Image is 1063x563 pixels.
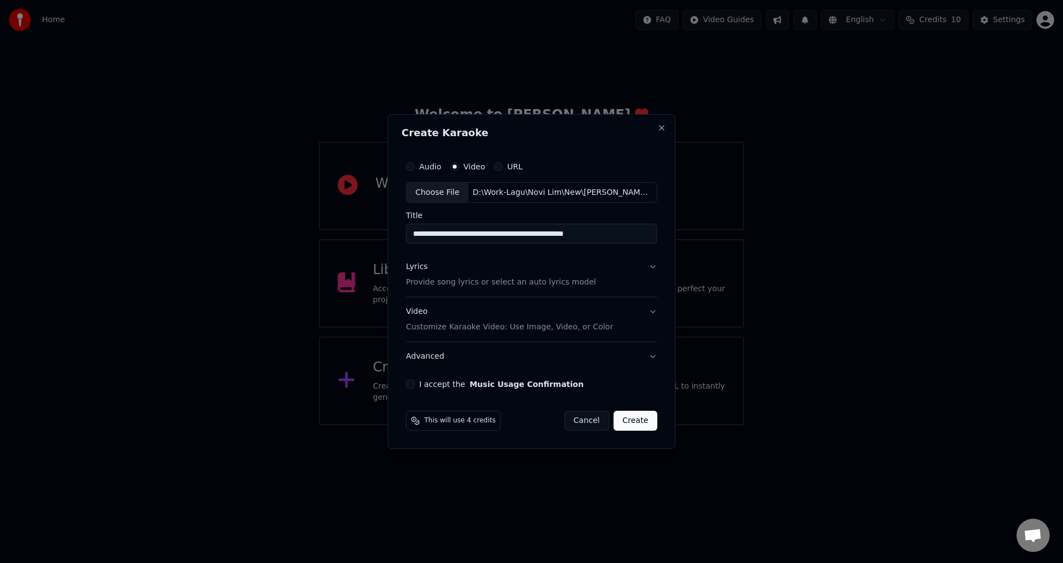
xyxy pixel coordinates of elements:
[419,163,441,171] label: Audio
[406,307,613,333] div: Video
[469,380,584,388] button: I accept the
[406,212,657,220] label: Title
[401,128,662,138] h2: Create Karaoke
[424,416,496,425] span: This will use 4 credits
[564,411,609,431] button: Cancel
[463,163,485,171] label: Video
[613,411,657,431] button: Create
[419,380,584,388] label: I accept the
[406,262,427,273] div: Lyrics
[406,253,657,297] button: LyricsProvide song lyrics or select an auto lyrics model
[406,277,596,288] p: Provide song lyrics or select an auto lyrics model
[406,342,657,371] button: Advanced
[406,322,613,333] p: Customize Karaoke Video: Use Image, Video, or Color
[507,163,523,171] label: URL
[468,187,657,198] div: D:\Work-Lagu\Novi Lim\New\[PERSON_NAME] 跳楼机 - [PERSON_NAME] Cover - [PERSON_NAME].mp4
[406,183,468,203] div: Choose File
[406,298,657,342] button: VideoCustomize Karaoke Video: Use Image, Video, or Color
